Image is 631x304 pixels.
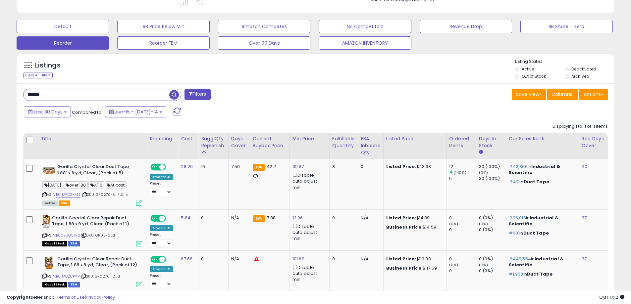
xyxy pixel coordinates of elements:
h5: Listings [35,61,61,70]
div: Repricing [150,135,175,142]
div: $43.38 [386,164,441,170]
b: Listed Price: [386,256,416,262]
b: Business Price: [386,265,423,271]
div: Title [41,135,144,142]
a: 5.64 [181,215,190,221]
b: Gorilla Crystal Clear Duct Tape, 1.88" x 9 yd, Clear, (Pack of 5) [57,164,138,178]
span: ON [151,256,159,262]
span: OFF [165,215,176,221]
span: ON [151,215,159,221]
div: Clear All Filters [23,72,53,78]
a: 13.06 [292,215,303,221]
div: Min Price [292,135,327,142]
div: 0 [449,268,476,274]
span: Duct Tape [523,230,549,236]
div: 30 (100%) [479,164,506,170]
span: All listings that are currently out of stock and unavailable for purchase on Amazon [42,241,67,246]
p: in [509,230,574,236]
div: 0 [201,256,223,262]
label: Active [522,66,534,72]
span: #681 [509,230,520,236]
small: (0%) [449,221,458,227]
span: 2025-08-14 17:12 GMT [599,294,624,300]
div: 0 [449,215,476,221]
span: 7.88 [267,215,276,221]
label: Out of Stock [522,73,546,79]
div: 0 (0%) [479,215,506,221]
span: OFF [165,256,176,262]
div: Preset: [150,181,173,196]
span: #401 [509,179,520,185]
div: Sugg Qty Replenish [201,135,226,149]
a: 37 [582,256,587,262]
span: | SKU: GR0270_d [81,233,115,238]
div: Amazon AI [150,174,173,180]
div: ASIN: [42,164,142,205]
label: Deactivated [571,66,596,72]
button: Amazon Competes [218,20,310,33]
button: Default [17,20,109,33]
a: B01MFDGKMS [56,192,80,197]
a: 39.67 [292,163,304,170]
button: Last 30 Days [24,106,71,117]
a: 28.20 [181,163,193,170]
div: Displaying 1 to 11 of 11 items [552,123,608,130]
span: At cost [105,181,127,189]
div: 3 [332,164,353,170]
div: Preset: [150,233,173,247]
a: B01MCZCPVP [56,274,79,279]
p: in [509,215,574,227]
div: FBA inbound Qty [361,135,381,156]
div: N/A [231,256,245,262]
small: (0%) [479,221,488,227]
button: Revenue Drop [420,20,512,33]
p: Listing States: [515,59,614,65]
b: Gorilla Crystal Clear Repair Duct Tape, 1.88 x 9 yd, Clear, (Pack of 1) [52,215,132,229]
a: B00EUGCT22 [56,233,80,238]
span: ON [151,164,159,170]
div: Amazon AI [150,266,173,272]
span: [DATE] [42,181,63,189]
div: Req Days Cover [582,135,606,149]
div: 30 (100%) [479,176,506,182]
small: (0%) [479,170,488,175]
span: Duct Tape [527,271,552,277]
p: in [509,164,574,176]
div: N/A [361,256,378,262]
span: Jun-15 - [DATE]-14 [115,109,158,115]
label: Archived [571,73,589,79]
button: Columns [547,89,578,100]
span: FBA [59,200,70,206]
span: FBM [68,241,80,246]
p: in [509,179,574,185]
span: #1,958 [509,271,523,277]
span: 42.7 [267,163,276,170]
div: 0 [332,215,353,221]
div: Cost [181,135,195,142]
small: FBA [253,164,265,171]
div: 0 (0%) [479,256,506,262]
a: 67.68 [181,256,192,262]
span: Industrial & Scientific [509,215,558,227]
div: 16 [201,164,223,170]
div: 0 (0%) [479,227,506,233]
span: Columns [552,91,572,98]
strong: Copyright [7,294,31,300]
a: 101.69 [292,256,304,262]
div: $117.59 [386,265,441,271]
a: Terms of Use [57,294,85,300]
button: Filters [184,89,210,100]
div: Listed Price [386,135,444,142]
div: 0 [449,256,476,262]
b: Business Price: [386,224,423,230]
button: Jun-15 - [DATE]-14 [105,106,166,117]
span: Compared to: [72,109,102,115]
div: $14.59 [386,224,441,230]
div: 0 [449,227,476,233]
div: Days In Stock [479,135,503,149]
img: 51Wa4d50NKL._SL40_.jpg [42,215,50,228]
button: Reorder [17,36,109,50]
button: Over 90 Days [218,36,310,50]
span: FBM [68,282,80,287]
div: Fulfillable Quantity [332,135,355,149]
